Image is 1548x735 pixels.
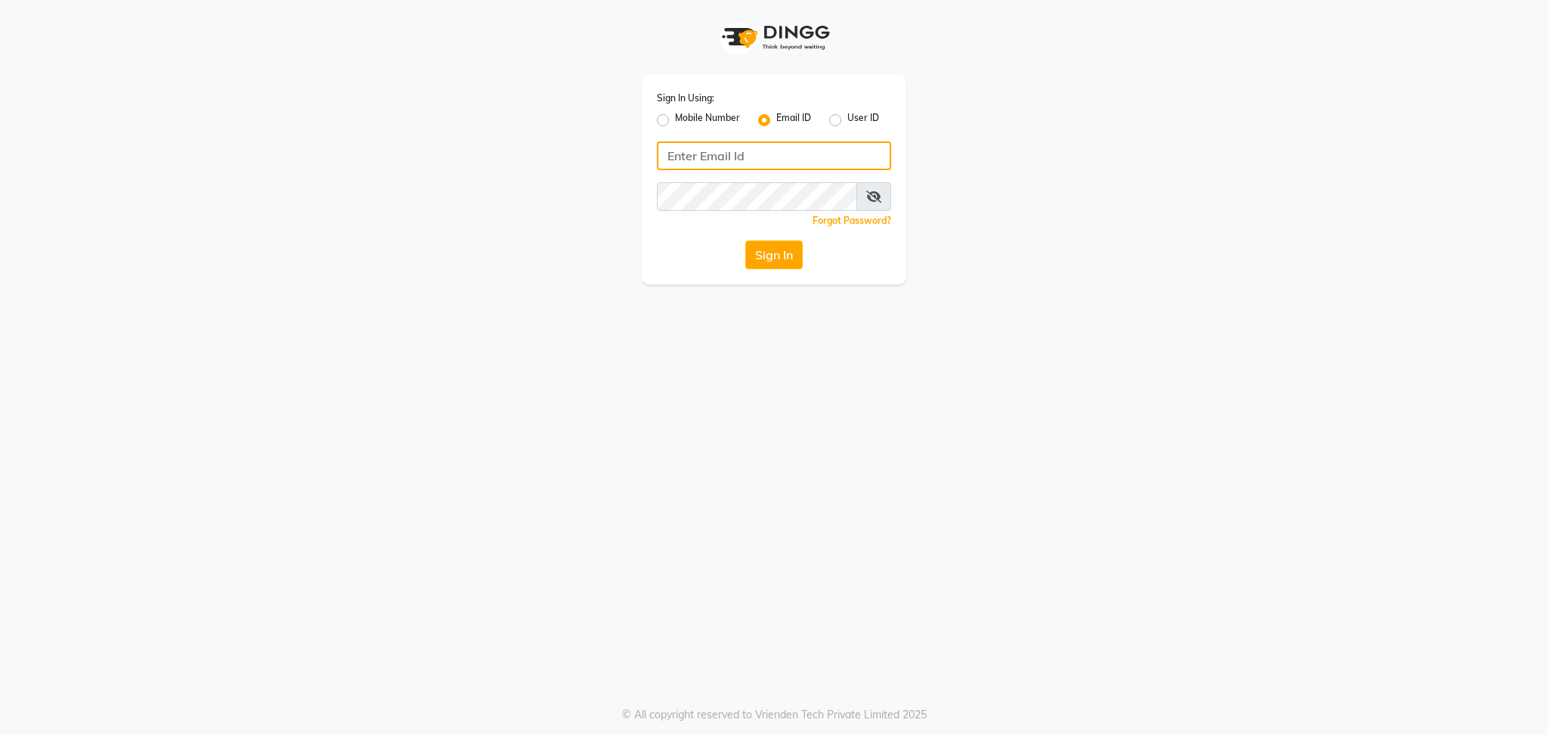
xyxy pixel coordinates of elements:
label: Email ID [776,111,811,129]
label: Mobile Number [675,111,740,129]
input: Username [657,182,857,211]
label: Sign In Using: [657,91,714,105]
button: Sign In [745,240,803,269]
img: logo1.svg [714,15,834,60]
input: Username [657,141,891,170]
label: User ID [847,111,879,129]
a: Forgot Password? [813,215,891,226]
